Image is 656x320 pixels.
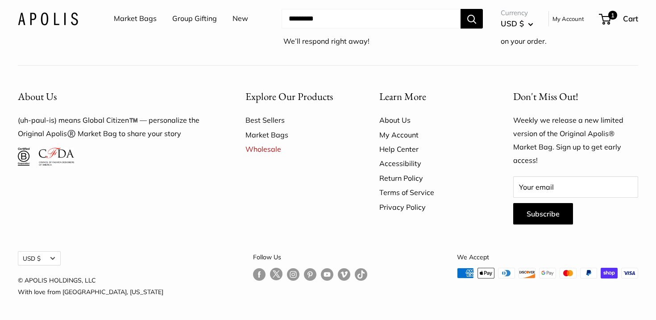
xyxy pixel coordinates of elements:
p: We Accept [457,251,638,263]
span: Cart [623,14,638,23]
a: Terms of Service [379,185,482,199]
a: Follow us on Tumblr [355,268,367,281]
a: 1 Cart [600,12,638,26]
a: Wholesale [245,142,348,156]
a: Privacy Policy [379,200,482,214]
a: Help Center [379,142,482,156]
img: Certified B Corporation [18,148,30,166]
span: USD $ [501,19,524,28]
a: About Us [379,113,482,127]
a: Group Gifting [172,12,217,25]
button: USD $ [501,17,533,31]
a: Market Bags [114,12,157,25]
a: Accessibility [379,156,482,170]
span: Learn More [379,90,426,103]
span: About Us [18,90,57,103]
a: My Account [552,13,584,24]
a: Market Bags [245,128,348,142]
a: Follow us on Instagram [287,268,299,281]
input: Search... [282,9,461,29]
img: Apolis [18,12,78,25]
p: Weekly we release a new limited version of the Original Apolis® Market Bag. Sign up to get early ... [513,114,638,167]
p: (uh-paul-is) means Global Citizen™️ — personalize the Original Apolis®️ Market Bag to share your ... [18,114,214,141]
img: Council of Fashion Designers of America Member [39,148,74,166]
a: Return Policy [379,171,482,185]
a: Follow us on Pinterest [304,268,316,281]
span: Currency [501,7,533,19]
a: My Account [379,128,482,142]
p: Don't Miss Out! [513,88,638,105]
a: Follow us on Twitter [270,268,282,284]
span: Explore Our Products [245,90,333,103]
button: Explore Our Products [245,88,348,105]
a: Follow us on Facebook [253,268,266,281]
button: USD $ [18,251,61,266]
button: Subscribe [513,203,573,224]
p: © APOLIS HOLDINGS, LLC With love from [GEOGRAPHIC_DATA], [US_STATE] [18,274,163,298]
button: Search [461,9,483,29]
a: Follow us on YouTube [321,268,333,281]
button: Learn More [379,88,482,105]
a: Follow us on Vimeo [338,268,350,281]
button: About Us [18,88,214,105]
a: Best Sellers [245,113,348,127]
p: Follow Us [253,251,367,263]
span: 1 [608,11,617,20]
a: New [233,12,248,25]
